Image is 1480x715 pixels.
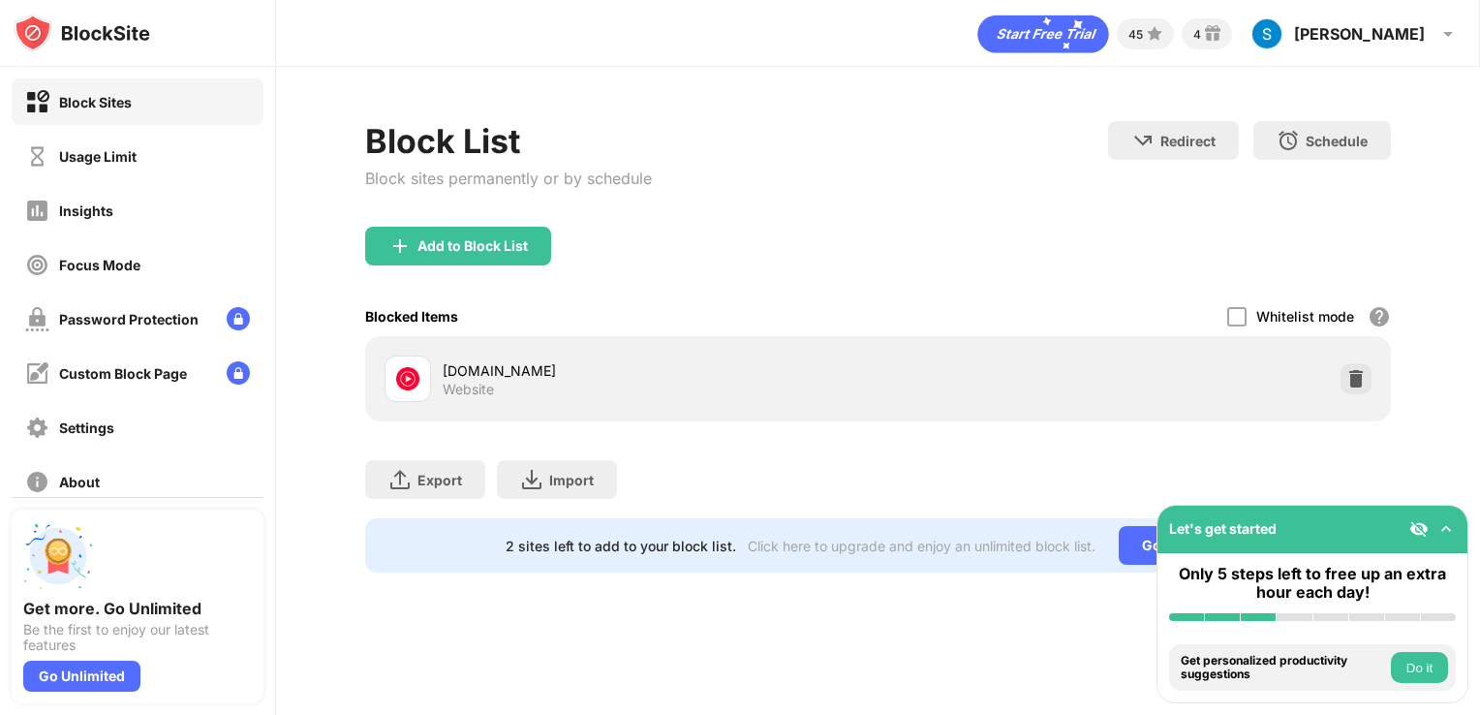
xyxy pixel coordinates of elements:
[23,622,252,653] div: Be the first to enjoy our latest features
[25,90,49,114] img: block-on.svg
[506,538,736,554] div: 2 sites left to add to your block list.
[25,144,49,169] img: time-usage-off.svg
[25,307,49,331] img: password-protection-off.svg
[25,361,49,386] img: customize-block-page-off.svg
[977,15,1109,53] div: animation
[227,361,250,385] img: lock-menu.svg
[1181,654,1386,682] div: Get personalized productivity suggestions
[23,521,93,591] img: push-unlimited.svg
[25,253,49,277] img: focus-off.svg
[396,367,419,390] img: favicons
[25,199,49,223] img: insights-off.svg
[365,121,652,161] div: Block List
[23,661,140,692] div: Go Unlimited
[443,360,879,381] div: [DOMAIN_NAME]
[1160,133,1216,149] div: Redirect
[1193,27,1201,42] div: 4
[443,381,494,398] div: Website
[417,472,462,488] div: Export
[417,238,528,254] div: Add to Block List
[365,169,652,188] div: Block sites permanently or by schedule
[1256,308,1354,325] div: Whitelist mode
[14,14,150,52] img: logo-blocksite.svg
[748,538,1095,554] div: Click here to upgrade and enjoy an unlimited block list.
[59,202,113,219] div: Insights
[59,148,137,165] div: Usage Limit
[59,94,132,110] div: Block Sites
[1436,519,1456,539] img: omni-setup-toggle.svg
[1294,24,1425,44] div: [PERSON_NAME]
[59,311,199,327] div: Password Protection
[23,599,252,618] div: Get more. Go Unlimited
[25,416,49,440] img: settings-off.svg
[59,257,140,273] div: Focus Mode
[1143,22,1166,46] img: points-small.svg
[1306,133,1368,149] div: Schedule
[1169,565,1456,602] div: Only 5 steps left to free up an extra hour each day!
[227,307,250,330] img: lock-menu.svg
[1169,520,1277,537] div: Let's get started
[25,470,49,494] img: about-off.svg
[1201,22,1224,46] img: reward-small.svg
[59,365,187,382] div: Custom Block Page
[59,474,100,490] div: About
[1128,27,1143,42] div: 45
[549,472,594,488] div: Import
[1409,519,1429,539] img: eye-not-visible.svg
[1251,18,1282,49] img: ACg8ocKalIqVKDH9wEFqqF7nEaT0jhRXvTaPXFssSv0aDNfZ2s5h0l4=s96-c
[365,308,458,325] div: Blocked Items
[1391,652,1448,683] button: Do it
[1119,526,1251,565] div: Go Unlimited
[59,420,114,436] div: Settings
